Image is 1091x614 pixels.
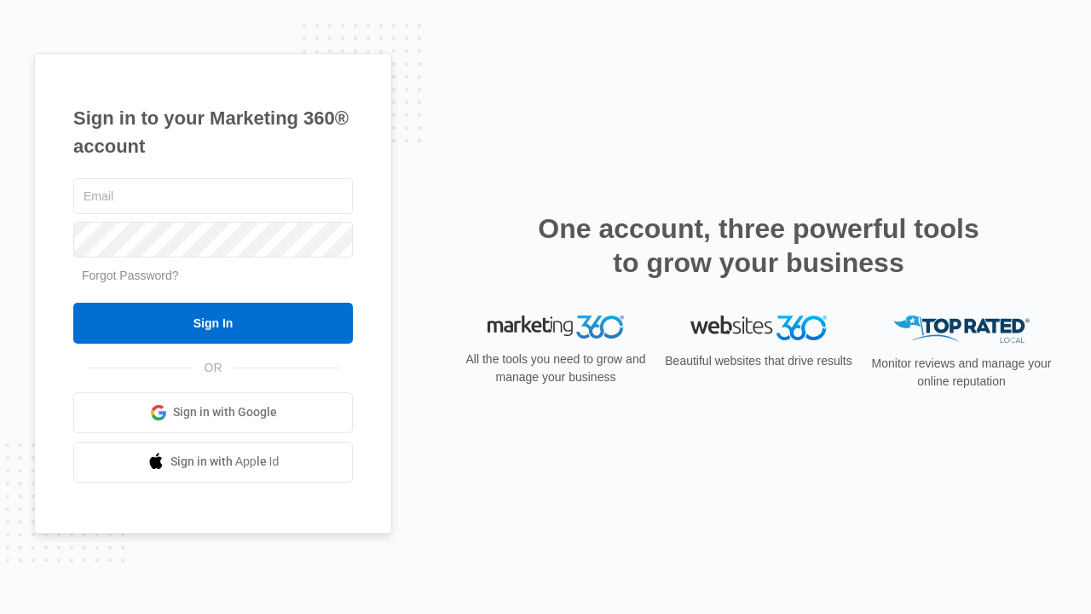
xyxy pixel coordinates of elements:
[173,403,277,421] span: Sign in with Google
[73,104,353,160] h1: Sign in to your Marketing 360® account
[893,316,1030,344] img: Top Rated Local
[73,392,353,433] a: Sign in with Google
[663,352,854,370] p: Beautiful websites that drive results
[193,359,234,377] span: OR
[460,350,651,386] p: All the tools you need to grow and manage your business
[866,355,1057,391] p: Monitor reviews and manage your online reputation
[73,178,353,214] input: Email
[170,453,280,471] span: Sign in with Apple Id
[690,316,827,340] img: Websites 360
[533,211,984,280] h2: One account, three powerful tools to grow your business
[82,269,179,282] a: Forgot Password?
[73,442,353,483] a: Sign in with Apple Id
[488,316,624,339] img: Marketing 360
[73,303,353,344] input: Sign In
